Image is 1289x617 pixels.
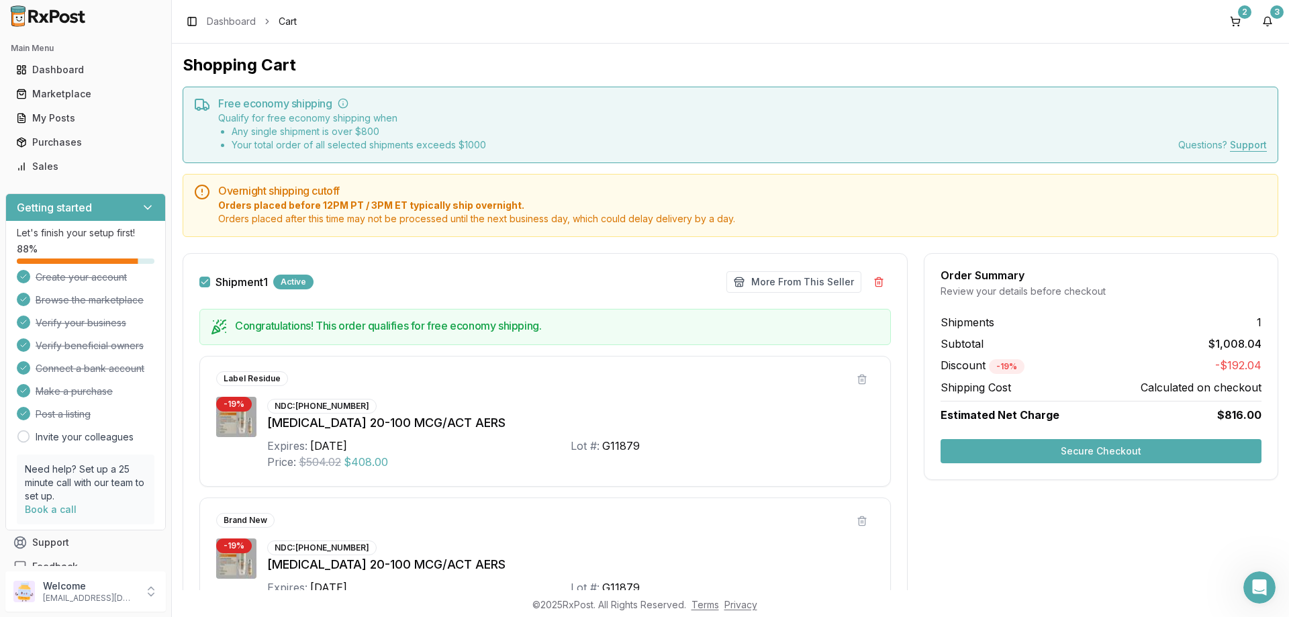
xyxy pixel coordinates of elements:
[941,379,1011,395] span: Shipping Cost
[216,538,256,579] img: Combivent Respimat 20-100 MCG/ACT AERS
[273,275,314,289] div: Active
[36,430,134,444] a: Invite your colleagues
[989,359,1024,374] div: - 19 %
[36,316,126,330] span: Verify your business
[17,199,92,216] h3: Getting started
[218,111,486,152] div: Qualify for free economy shipping when
[17,226,154,240] p: Let's finish your setup first!
[571,438,600,454] div: Lot #:
[724,599,757,610] a: Privacy
[11,130,160,154] a: Purchases
[218,199,1267,212] span: Orders placed before 12PM PT / 3PM ET typically ship overnight.
[1208,336,1261,352] span: $1,008.04
[36,339,144,352] span: Verify beneficial owners
[36,362,144,375] span: Connect a bank account
[16,63,155,77] div: Dashboard
[207,15,297,28] nav: breadcrumb
[1257,314,1261,330] span: 1
[267,579,307,596] div: Expires:
[25,463,146,503] p: Need help? Set up a 25 minute call with our team to set up.
[216,538,252,553] div: - 19 %
[11,106,160,130] a: My Posts
[310,579,347,596] div: [DATE]
[691,599,719,610] a: Terms
[1238,5,1251,19] div: 2
[267,540,377,555] div: NDC: [PHONE_NUMBER]
[232,138,486,152] li: Your total order of all selected shipments exceeds $ 1000
[5,59,166,81] button: Dashboard
[941,408,1059,422] span: Estimated Net Charge
[216,397,256,437] img: Combivent Respimat 20-100 MCG/ACT AERS
[207,15,256,28] a: Dashboard
[36,293,144,307] span: Browse the marketplace
[232,125,486,138] li: Any single shipment is over $ 800
[16,160,155,173] div: Sales
[344,454,388,470] span: $408.00
[267,454,296,470] div: Price:
[1178,138,1267,152] div: Questions?
[267,438,307,454] div: Expires:
[5,107,166,129] button: My Posts
[43,593,136,604] p: [EMAIL_ADDRESS][DOMAIN_NAME]
[267,555,874,574] div: [MEDICAL_DATA] 20-100 MCG/ACT AERS
[941,359,1024,372] span: Discount
[1217,407,1261,423] span: $816.00
[17,242,38,256] span: 88 %
[43,579,136,593] p: Welcome
[602,438,640,454] div: G11879
[5,132,166,153] button: Purchases
[13,581,35,602] img: User avatar
[11,58,160,82] a: Dashboard
[5,83,166,105] button: Marketplace
[1141,379,1261,395] span: Calculated on checkout
[1257,11,1278,32] button: 3
[941,439,1261,463] button: Secure Checkout
[11,43,160,54] h2: Main Menu
[1225,11,1246,32] button: 2
[941,336,984,352] span: Subtotal
[1243,571,1276,604] iframe: Intercom live chat
[267,399,377,414] div: NDC: [PHONE_NUMBER]
[5,555,166,579] button: Feedback
[216,371,288,386] div: Label Residue
[941,314,994,330] span: Shipments
[5,530,166,555] button: Support
[36,408,91,421] span: Post a listing
[216,397,252,412] div: - 19 %
[299,454,341,470] span: $504.02
[216,277,268,287] label: Shipment 1
[216,513,275,528] div: Brand New
[218,212,1267,226] span: Orders placed after this time may not be processed until the next business day, which could delay...
[218,185,1267,196] h5: Overnight shipping cutoff
[267,414,874,432] div: [MEDICAL_DATA] 20-100 MCG/ACT AERS
[36,271,127,284] span: Create your account
[602,579,640,596] div: G11879
[5,156,166,177] button: Sales
[218,98,1267,109] h5: Free economy shipping
[32,560,78,573] span: Feedback
[5,5,91,27] img: RxPost Logo
[235,320,879,331] h5: Congratulations! This order qualifies for free economy shipping.
[16,87,155,101] div: Marketplace
[726,271,861,293] button: More From This Seller
[183,54,1278,76] h1: Shopping Cart
[11,154,160,179] a: Sales
[1215,357,1261,374] span: -$192.04
[941,285,1261,298] div: Review your details before checkout
[16,136,155,149] div: Purchases
[571,579,600,596] div: Lot #:
[36,385,113,398] span: Make a purchase
[310,438,347,454] div: [DATE]
[11,82,160,106] a: Marketplace
[941,270,1261,281] div: Order Summary
[16,111,155,125] div: My Posts
[279,15,297,28] span: Cart
[25,504,77,515] a: Book a call
[1270,5,1284,19] div: 3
